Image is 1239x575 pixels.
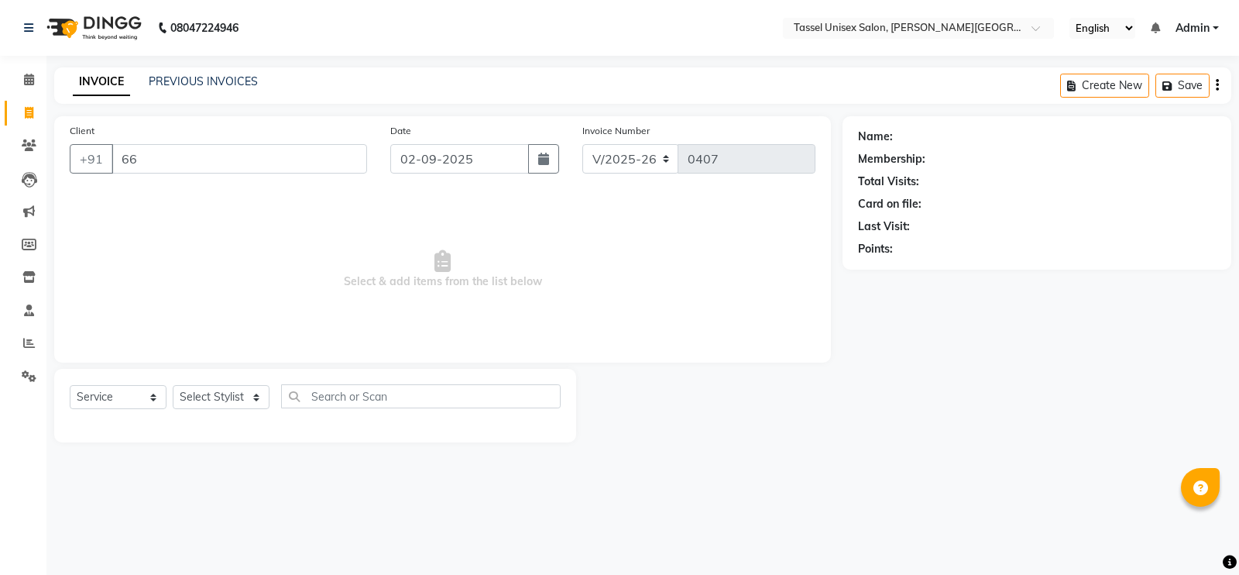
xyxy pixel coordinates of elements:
[170,6,239,50] b: 08047224946
[858,129,893,145] div: Name:
[73,68,130,96] a: INVOICE
[70,124,94,138] label: Client
[858,241,893,257] div: Points:
[112,144,367,174] input: Search by Name/Mobile/Email/Code
[582,124,650,138] label: Invoice Number
[1060,74,1149,98] button: Create New
[149,74,258,88] a: PREVIOUS INVOICES
[858,219,910,235] div: Last Visit:
[1174,513,1224,560] iframe: chat widget
[390,124,411,138] label: Date
[1155,74,1210,98] button: Save
[39,6,146,50] img: logo
[858,151,925,167] div: Membership:
[70,144,113,174] button: +91
[858,174,919,190] div: Total Visits:
[1176,20,1210,36] span: Admin
[281,384,561,408] input: Search or Scan
[858,196,922,212] div: Card on file:
[70,192,815,347] span: Select & add items from the list below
